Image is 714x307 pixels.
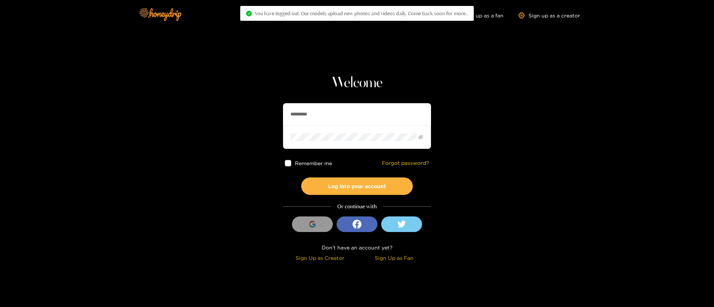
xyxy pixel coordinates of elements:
a: Sign up as a fan [453,12,504,19]
div: Or continue with [283,202,431,211]
a: Sign up as a creator [518,12,580,19]
span: You have logged out. Our models upload new photos and videos daily. Come back soon for more.. [255,10,468,16]
span: Remember me [295,160,332,166]
div: Don't have an account yet? [283,243,431,252]
span: check-circle [246,11,252,16]
button: Log into your account [301,177,413,195]
div: Sign Up as Creator [285,254,355,262]
div: Sign Up as Fan [359,254,429,262]
h1: Welcome [283,74,431,92]
a: Forgot password? [382,160,429,166]
span: eye-invisible [418,135,423,140]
